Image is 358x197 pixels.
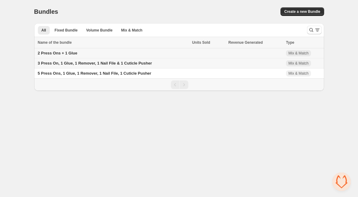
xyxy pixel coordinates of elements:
[286,39,320,46] div: Type
[38,71,151,76] span: 5 Press Ons, 1 Glue, 1 Remover, 1 Nail File, 1 Cuticle Pusher
[307,26,322,34] button: Search and filter results
[55,28,78,33] span: Fixed Bundle
[38,39,189,46] div: Name of the bundle
[228,39,263,46] span: Revenue Generated
[228,39,269,46] button: Revenue Generated
[192,39,210,46] span: Units Sold
[38,51,78,55] span: 2 Press Ons + 1 Glue
[332,173,351,191] a: Open chat
[288,51,309,56] span: Mix & Match
[38,61,152,65] span: 3 Press On, 1 Glue, 1 Remover, 1 Nail File & 1 Cuticle Pusher
[86,28,112,33] span: Volume Bundle
[121,28,143,33] span: Mix & Match
[42,28,46,33] span: All
[288,71,309,76] span: Mix & Match
[284,9,320,14] span: Create a new Bundle
[288,61,309,66] span: Mix & Match
[280,7,324,16] button: Create a new Bundle
[192,39,216,46] button: Units Sold
[34,8,58,15] h1: Bundles
[34,78,324,91] nav: Pagination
